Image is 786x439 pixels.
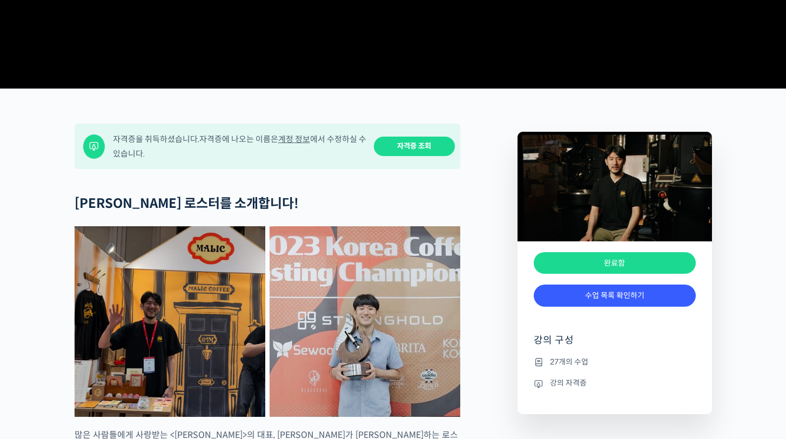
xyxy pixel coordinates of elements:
a: 대화 [71,342,139,369]
span: 설정 [167,359,180,367]
a: 설정 [139,342,207,369]
li: 강의 자격증 [534,377,696,390]
div: 완료함 [534,252,696,274]
a: 계정 정보 [278,134,310,144]
li: 27개의 수업 [534,355,696,368]
h4: 강의 구성 [534,334,696,355]
a: 수업 목록 확인하기 [534,285,696,307]
div: 자격증을 취득하셨습니다. 자격증에 나오는 이름은 에서 수정하실 수 있습니다. [113,132,367,161]
span: 홈 [34,359,41,367]
span: 대화 [99,359,112,368]
a: 자격증 조회 [374,137,455,157]
strong: [PERSON_NAME] 로스터를 소개합니다! [75,195,299,212]
a: 홈 [3,342,71,369]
